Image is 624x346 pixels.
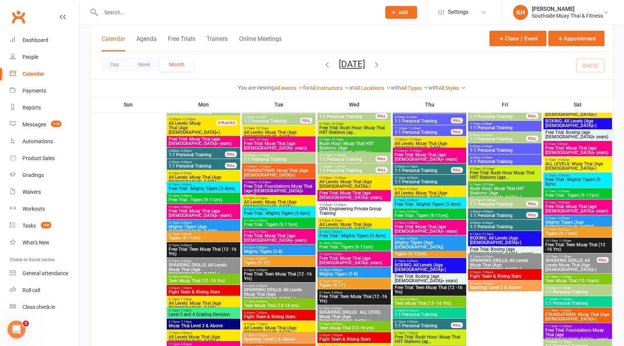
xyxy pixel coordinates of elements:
strong: You are viewing [238,85,274,91]
strong: for [303,85,310,91]
th: Thu [392,97,467,112]
span: - 8:00am [480,122,492,126]
span: 4:15pm [168,172,239,175]
span: - 10:10am [254,127,268,130]
div: Calendar [22,71,44,77]
a: All Types [401,85,428,91]
span: 8:00am [470,133,527,137]
span: 1:1 Personal Training [470,225,540,229]
span: - 8:45am [330,111,342,114]
div: FULL [451,167,463,173]
span: SPARRING DRILLS: All Levels Muay Thai (Age [DEMOGRAPHIC_DATA]+) [545,258,597,272]
span: FOUNDATIONS: Muay Thai (Age [DEMOGRAPHIC_DATA]+) [244,168,314,177]
div: What's New [22,240,49,246]
span: Free Trial: Muay Thai (age [DEMOGRAPHIC_DATA]+ years) [545,204,611,213]
span: - 11:00am [482,199,496,202]
span: 10:15am [545,239,611,243]
a: Reports [10,99,79,116]
span: - 11:45am [332,165,346,168]
span: 4:15pm [319,219,389,222]
span: 11:00am [319,165,376,168]
strong: with [428,85,438,91]
span: - 3:15pm [406,165,418,168]
strong: at [349,85,354,91]
span: Free Trial: Muay Thai (age [DEMOGRAPHIC_DATA]+ years) [319,191,389,200]
span: - 5:00pm [255,246,267,249]
span: - 12:45pm [332,203,346,207]
span: - 5:10pm [330,219,343,222]
div: General attendance [22,270,68,276]
span: 119 [51,121,61,127]
span: 9:15am [545,158,611,162]
span: - 6:00pm [406,259,418,263]
span: 9:15am [545,174,611,177]
span: 5:15pm [244,268,314,272]
a: All Instructors [310,85,349,91]
span: All Levels: Muay Thai (Age [DEMOGRAPHIC_DATA]+) [168,175,239,184]
div: FULL [526,201,538,207]
span: - 4:00pm [406,176,418,180]
span: - 8:45am [405,115,417,119]
span: 1:1 Personal Training [394,168,451,173]
span: - 5:00pm [180,232,192,236]
span: - 11:00am [332,154,346,157]
span: 2 [23,321,29,327]
span: Mighty Tigers (Age [DEMOGRAPHIC_DATA]) [168,225,239,234]
span: Free Trial: Boxing (age [DEMOGRAPHIC_DATA]+ years) [470,247,540,256]
span: 4:15pm [394,210,465,213]
span: 1:1 Personal Training [470,159,540,164]
span: Tigers (9-11yrs) [545,231,611,236]
a: Payments [10,82,79,99]
span: SPARRING DRILLS: All Levels Muay Thai (Age [DEMOGRAPHIC_DATA]+) [470,258,540,272]
span: - 5:00pm [330,253,343,256]
button: Day [101,58,129,71]
span: All Levels: Muay Thai (Age [DEMOGRAPHIC_DATA]+) [319,222,389,231]
div: FULL [225,151,237,157]
th: Wed [317,97,392,112]
span: - 5:00pm [180,183,192,186]
span: - 10:00am [556,190,570,193]
span: Free Trial: Rush Hour: Muay Thai HIIT Stations (ag... [319,126,389,135]
span: All Levels: Muay Thai (Age [DEMOGRAPHIC_DATA]+) [394,141,465,150]
span: 1:1 Personal Training [470,213,527,218]
span: Free Trial: Foundations Muay Thai (age [DEMOGRAPHIC_DATA]+ years) [244,184,314,198]
a: Dashboard [10,32,79,49]
span: - 4:00pm [481,210,493,213]
div: FULL [526,113,538,119]
span: 8:00am [470,145,540,148]
span: All Levels: Muay Thai (Age [DEMOGRAPHIC_DATA]+) [545,108,611,117]
div: Dashboard [22,37,48,43]
span: 1:1 Personal Training [470,114,527,119]
div: Gradings [22,172,44,178]
span: 9:15am [545,217,611,220]
span: - 12:55pm [257,165,271,168]
span: All Levels: Muay [169,121,201,126]
span: 10:15am [545,255,597,258]
span: BOXING: All Levels (Age [DEMOGRAPHIC_DATA]+) [394,263,465,272]
span: 2:30pm [394,165,451,168]
span: - 5:00pm [406,210,418,213]
div: Payments [22,88,46,94]
button: Free Trials [168,35,195,51]
a: Workouts [10,201,79,217]
span: Free Trial : Mighty Tigers (5-8yrs) [319,234,389,238]
span: 1:1 Personal Training [470,126,540,130]
span: - 5:10pm [406,187,418,191]
a: Waivers [10,184,79,201]
span: Thai (Age [DEMOGRAPHIC_DATA]+) [168,121,225,135]
span: - 5:00pm [180,194,192,198]
div: Reports [22,105,41,111]
th: Fri [467,97,543,112]
span: - 5:00pm [255,219,267,222]
span: 7:15am [470,122,540,126]
span: All Levels: Muay Thai (Age [DEMOGRAPHIC_DATA]+) [319,180,389,189]
span: 9:15am [470,183,540,186]
span: Free Trial: Boxing (age [DEMOGRAPHIC_DATA]+ years) [545,130,611,139]
span: Free Trial : Tigers (9-11yrs) [244,222,314,227]
span: - 10:00am [556,201,570,204]
button: [DATE] [339,59,365,69]
span: 9:15am [319,122,389,126]
span: 2:45pm [168,149,225,153]
div: Southside Muay Thai & Fitness [532,12,603,19]
span: 5:15pm [168,244,239,247]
